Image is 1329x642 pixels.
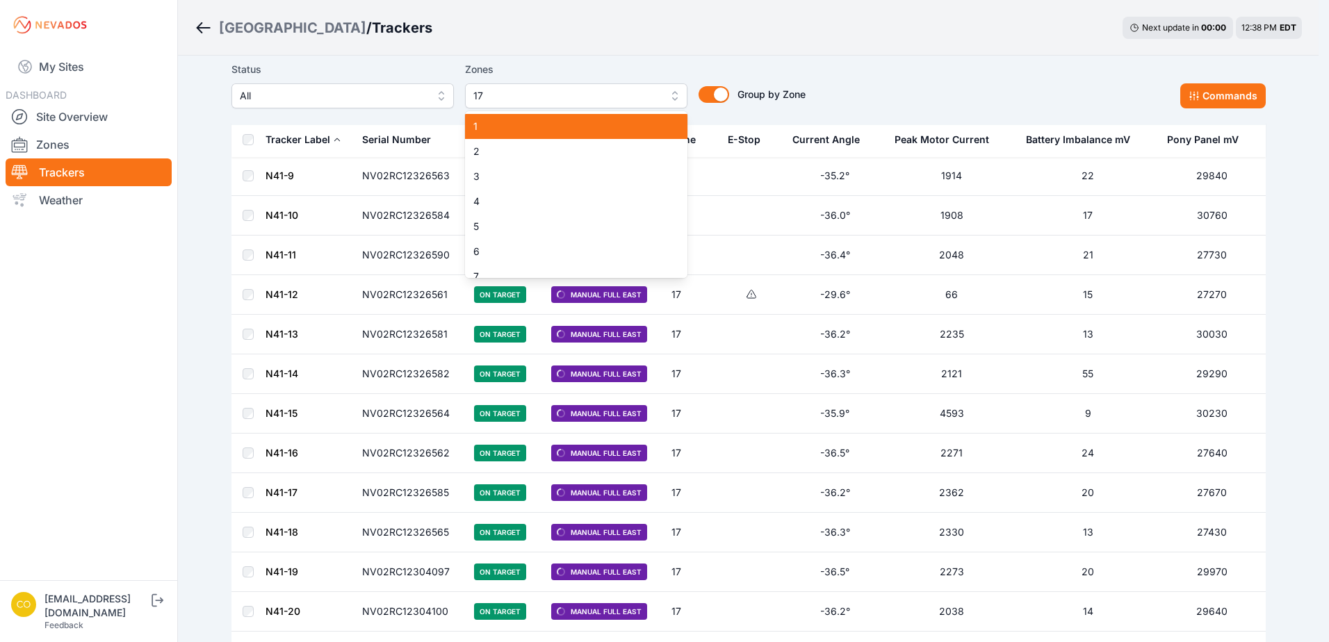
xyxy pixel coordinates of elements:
span: 6 [473,245,662,258]
span: 3 [473,170,662,183]
span: 5 [473,220,662,233]
span: 7 [473,270,662,283]
div: 17 [465,111,687,278]
span: 17 [473,88,660,104]
span: 1 [473,120,662,133]
span: 4 [473,195,662,208]
span: 2 [473,145,662,158]
button: 17 [465,83,687,108]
